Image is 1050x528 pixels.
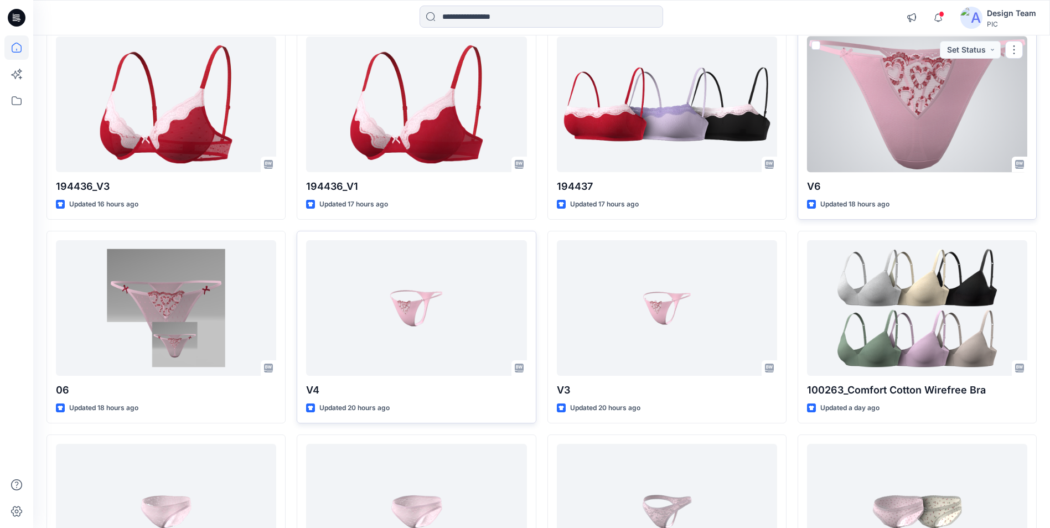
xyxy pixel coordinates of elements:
[960,7,982,29] img: avatar
[557,37,777,172] a: 194437
[807,382,1027,398] p: 100263_Comfort Cotton Wirefree Bra
[807,240,1027,376] a: 100263_Comfort Cotton Wirefree Bra
[820,199,889,210] p: Updated 18 hours ago
[56,37,276,172] a: 194436_V3
[69,402,138,414] p: Updated 18 hours ago
[56,179,276,194] p: 194436_V3
[306,382,526,398] p: V4
[557,179,777,194] p: 194437
[306,179,526,194] p: 194436_V1
[69,199,138,210] p: Updated 16 hours ago
[306,240,526,376] a: V4
[319,199,388,210] p: Updated 17 hours ago
[56,382,276,398] p: 06
[570,199,639,210] p: Updated 17 hours ago
[557,240,777,376] a: V3
[306,37,526,172] a: 194436_V1
[56,240,276,376] a: 06
[319,402,390,414] p: Updated 20 hours ago
[807,179,1027,194] p: V6
[820,402,880,414] p: Updated a day ago
[987,20,1036,28] div: PIC
[807,37,1027,172] a: V6
[570,402,640,414] p: Updated 20 hours ago
[557,382,777,398] p: V3
[987,7,1036,20] div: Design Team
